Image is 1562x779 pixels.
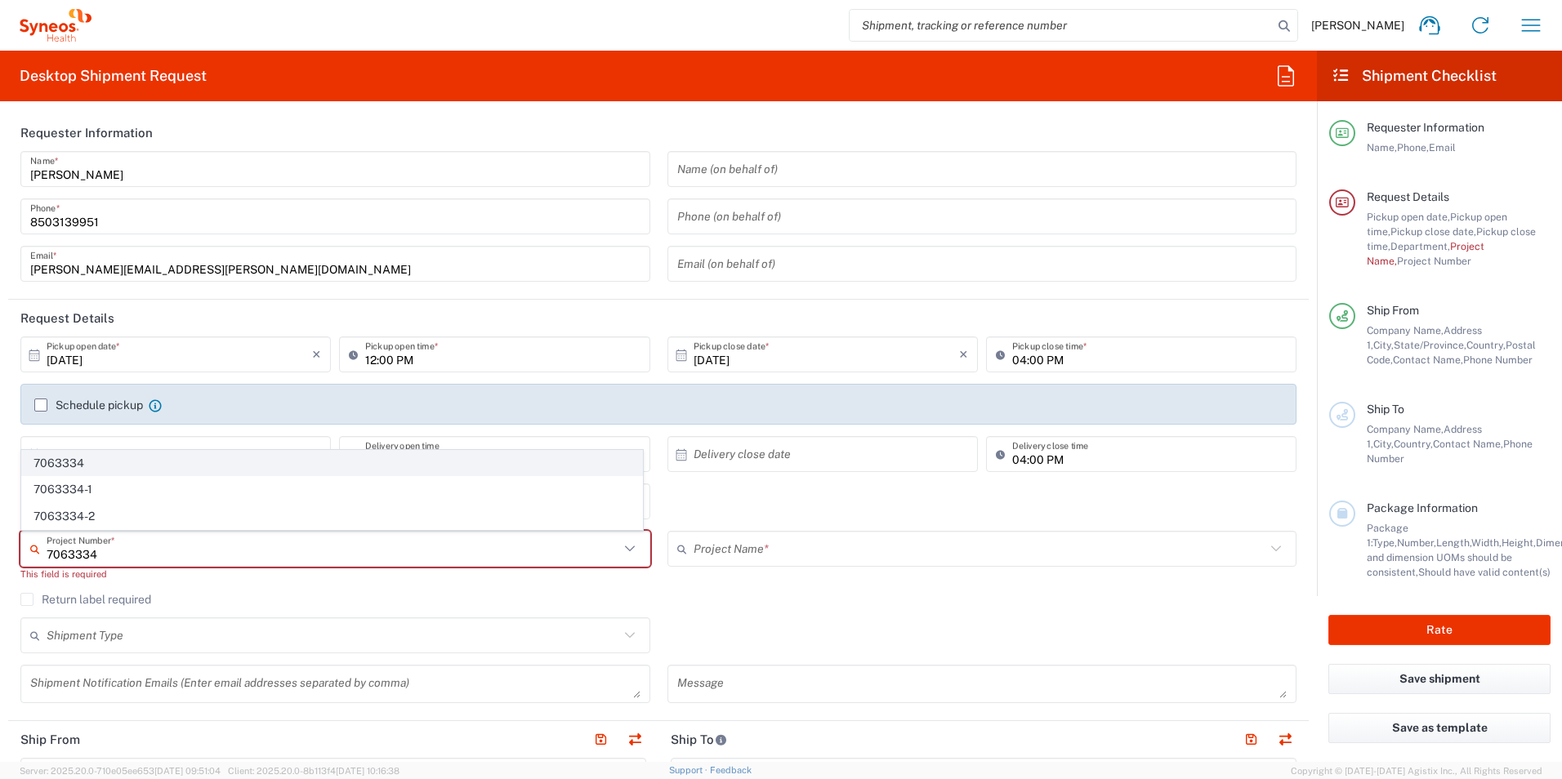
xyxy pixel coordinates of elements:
input: Shipment, tracking or reference number [850,10,1273,41]
span: 7063334-2 [22,504,642,529]
span: Company Name, [1367,423,1444,435]
h2: Desktop Shipment Request [20,66,207,86]
span: Name, [1367,141,1397,154]
label: Return label required [20,593,151,606]
span: [DATE] 09:51:04 [154,766,221,776]
span: Type, [1372,536,1397,549]
i: × [312,341,321,367]
span: Project Number [1397,255,1471,267]
span: Pickup open date, [1367,211,1450,223]
span: Should have valid content(s) [1418,566,1551,578]
span: [DATE] 10:16:38 [336,766,399,776]
span: Contact Name, [1393,354,1463,366]
h2: Ship From [20,732,80,748]
span: Pickup close date, [1390,225,1476,238]
span: Company Name, [1367,324,1444,336]
span: Email [1429,141,1456,154]
span: Server: 2025.20.0-710e05ee653 [20,766,221,776]
button: Save as template [1328,713,1551,743]
span: Height, [1502,536,1536,549]
span: 7063334 [22,451,642,476]
a: Support [669,765,710,775]
h2: Request Details [20,310,114,327]
span: City, [1373,438,1394,450]
span: Department, [1390,240,1450,252]
h2: Requester Information [20,125,153,141]
span: Phone Number [1463,354,1533,366]
span: Width, [1471,536,1502,549]
span: City, [1373,339,1394,351]
span: State/Province, [1394,339,1466,351]
span: [PERSON_NAME] [1311,18,1404,33]
h2: Shipment Checklist [1332,66,1497,86]
span: 7063334-1 [22,477,642,502]
button: Rate [1328,615,1551,645]
span: Contact Name, [1433,438,1503,450]
i: × [959,341,968,367]
div: This field is required [20,567,650,581]
span: Number, [1397,536,1436,549]
a: Feedback [710,765,752,775]
span: Country, [1466,339,1506,351]
span: Package Information [1367,501,1478,514]
span: Phone, [1397,141,1429,154]
span: Length, [1436,536,1471,549]
span: Ship To [1367,403,1404,416]
span: Client: 2025.20.0-8b113f4 [228,766,399,776]
span: Copyright © [DATE]-[DATE] Agistix Inc., All Rights Reserved [1291,763,1542,778]
button: Save shipment [1328,664,1551,694]
h2: Ship To [671,732,727,748]
span: Package 1: [1367,522,1408,549]
span: Requester Information [1367,121,1484,134]
span: Country, [1394,438,1433,450]
label: Schedule pickup [34,398,143,412]
span: Request Details [1367,190,1449,203]
span: Ship From [1367,304,1419,317]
